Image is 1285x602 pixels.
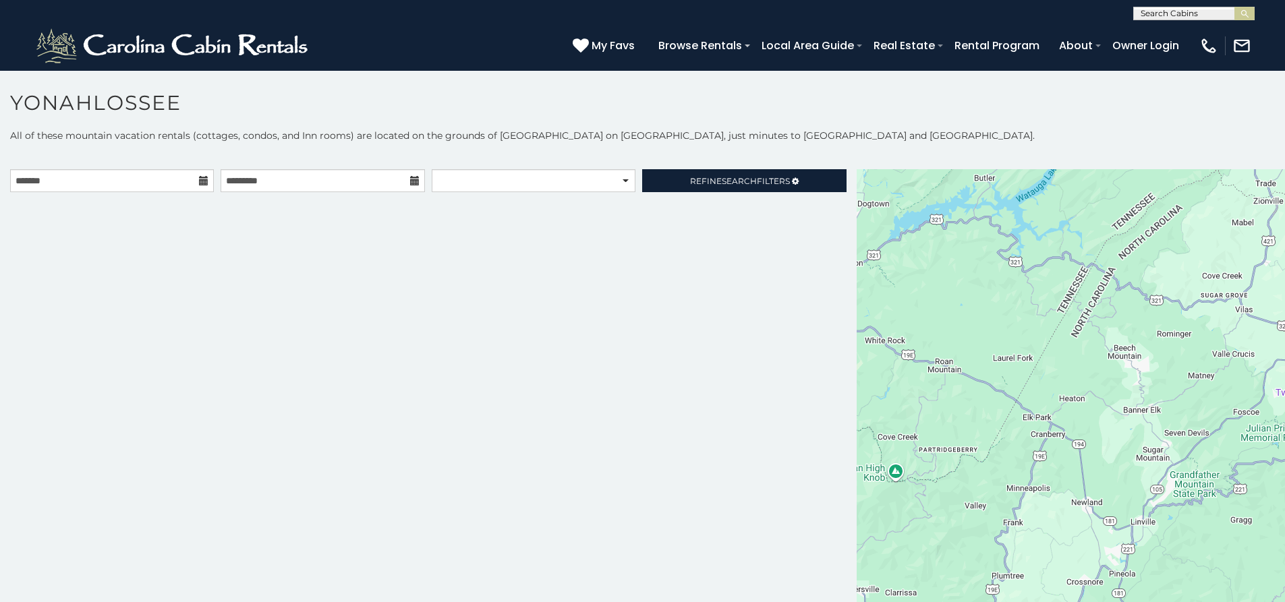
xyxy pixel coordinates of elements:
[642,169,846,192] a: RefineSearchFilters
[690,176,790,186] span: Refine Filters
[1232,36,1251,55] img: mail-regular-white.png
[652,34,749,57] a: Browse Rentals
[1199,36,1218,55] img: phone-regular-white.png
[948,34,1046,57] a: Rental Program
[34,26,314,66] img: White-1-2.png
[1052,34,1100,57] a: About
[755,34,861,57] a: Local Area Guide
[722,176,757,186] span: Search
[867,34,942,57] a: Real Estate
[592,37,635,54] span: My Favs
[573,37,638,55] a: My Favs
[1106,34,1186,57] a: Owner Login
